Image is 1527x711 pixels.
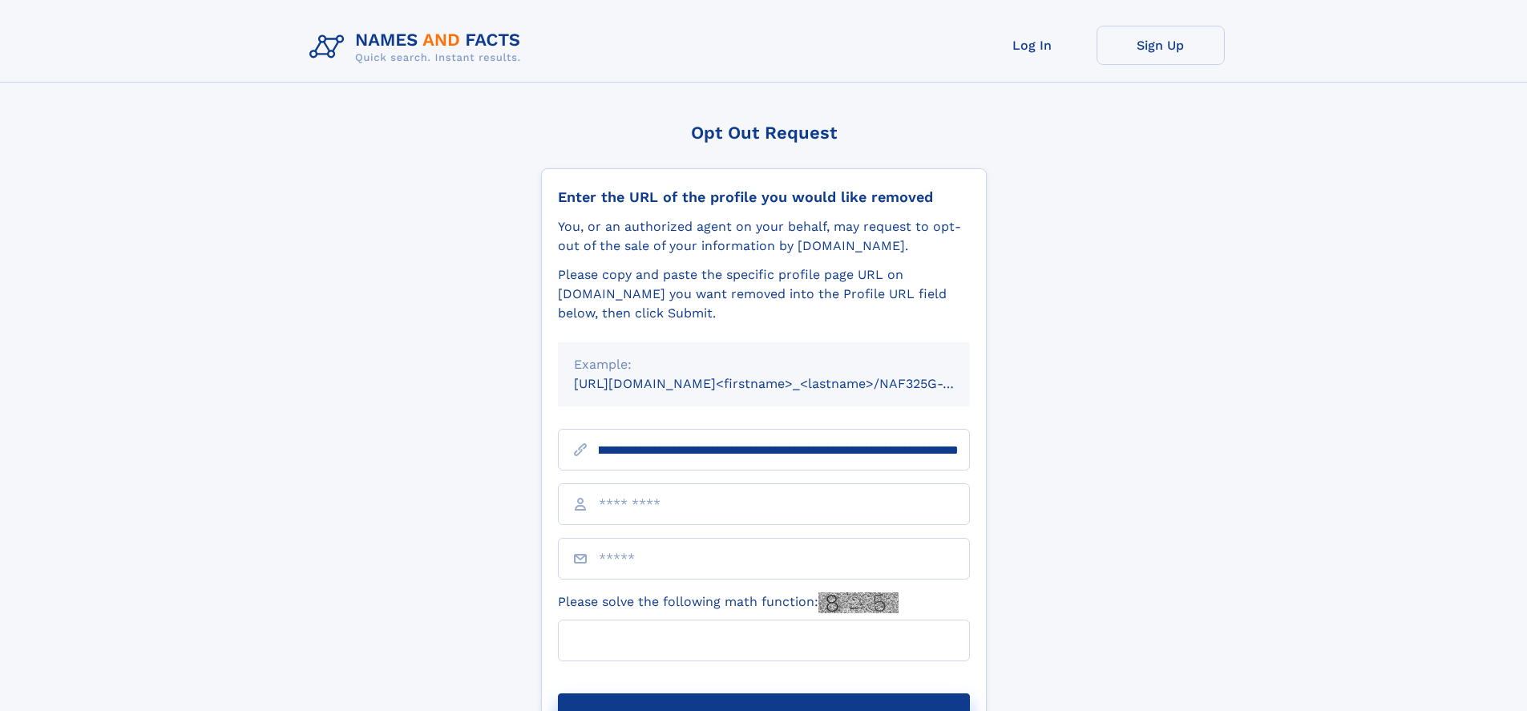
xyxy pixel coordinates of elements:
[558,188,970,206] div: Enter the URL of the profile you would like removed
[541,123,987,143] div: Opt Out Request
[1097,26,1225,65] a: Sign Up
[558,592,899,613] label: Please solve the following math function:
[574,376,1000,391] small: [URL][DOMAIN_NAME]<firstname>_<lastname>/NAF325G-xxxxxxxx
[574,355,954,374] div: Example:
[303,26,534,69] img: Logo Names and Facts
[558,217,970,256] div: You, or an authorized agent on your behalf, may request to opt-out of the sale of your informatio...
[968,26,1097,65] a: Log In
[558,265,970,323] div: Please copy and paste the specific profile page URL on [DOMAIN_NAME] you want removed into the Pr...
